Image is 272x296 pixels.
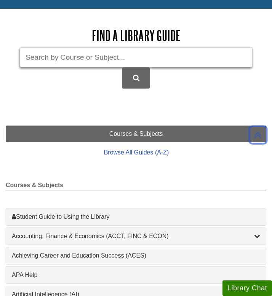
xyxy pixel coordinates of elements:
a: Courses & Subjects [6,126,266,142]
input: Search by Course or Subject... [20,47,253,67]
a: APA Help [12,271,260,280]
button: DU Library Guides Search [122,67,150,88]
i: Search Library Guides [133,75,139,81]
h2: Find a Library Guide [6,28,266,43]
a: Browse All Guides (A-Z) [6,144,266,161]
a: Achieving Career and Education Success (ACES) [12,251,260,260]
a: Back to Top [246,130,270,140]
button: Library Chat [222,280,272,296]
a: Student Guide to Using the Library [12,212,260,221]
a: Accounting, Finance & Economics (ACCT, FINC & ECON) [12,232,260,241]
h2: Courses & Subjects [6,182,266,191]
